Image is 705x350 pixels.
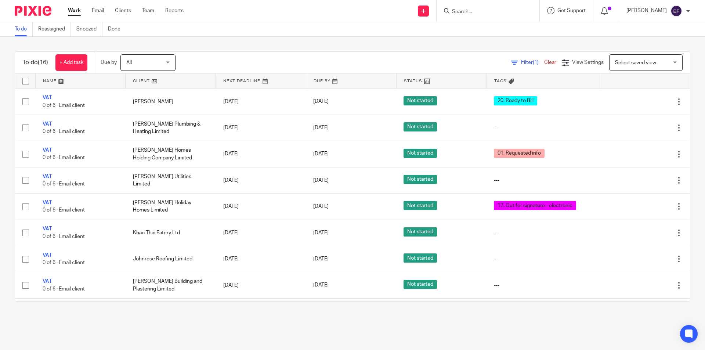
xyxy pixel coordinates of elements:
a: + Add task [55,54,87,71]
td: Khao Thai Eatery Ltd [126,220,216,246]
span: Not started [404,227,437,237]
span: Not started [404,96,437,105]
td: [DATE] [216,246,306,272]
a: Email [92,7,104,14]
span: [DATE] [313,151,329,156]
span: 0 of 6 · Email client [43,181,85,187]
span: [DATE] [313,283,329,288]
a: Reports [165,7,184,14]
div: --- [494,255,592,263]
span: 0 of 6 · Email client [43,234,85,239]
span: 0 of 6 · Email client [43,103,85,108]
span: 17. Out for signature - electronic [494,201,576,210]
td: [DATE] [216,115,306,141]
img: Pixie [15,6,51,16]
a: VAT [43,174,52,179]
span: Not started [404,201,437,210]
a: VAT [43,200,52,205]
span: All [126,60,132,65]
div: --- [494,282,592,289]
span: [DATE] [313,230,329,235]
a: VAT [43,226,52,231]
td: [DATE] [216,298,306,336]
td: HEA Lettings Limited [126,298,216,336]
div: --- [494,177,592,184]
span: Not started [404,253,437,263]
td: [DATE] [216,167,306,193]
a: Team [142,7,154,14]
span: View Settings [572,60,604,65]
span: Select saved view [615,60,656,65]
span: 01. Requested info [494,149,545,158]
span: (16) [38,59,48,65]
p: [PERSON_NAME] [626,7,667,14]
span: Not started [404,149,437,158]
td: [DATE] [216,220,306,246]
a: VAT [43,253,52,258]
span: [DATE] [313,204,329,209]
a: To do [15,22,33,36]
span: Not started [404,122,437,131]
p: Due by [101,59,117,66]
span: [DATE] [313,256,329,261]
span: Not started [404,175,437,184]
td: [PERSON_NAME] Plumbing & Heating Limited [126,115,216,141]
span: 0 of 6 · Email client [43,155,85,160]
a: Done [108,22,126,36]
span: Filter [521,60,544,65]
td: Johnrose Roofing Limited [126,246,216,272]
span: 0 of 6 · Email client [43,208,85,213]
span: 0 of 6 · Email client [43,286,85,292]
td: [PERSON_NAME] [126,89,216,115]
td: [PERSON_NAME] Utilities Limited [126,167,216,193]
img: svg%3E [670,5,682,17]
a: VAT [43,122,52,127]
div: --- [494,229,592,237]
a: Work [68,7,81,14]
div: --- [494,124,592,131]
td: [DATE] [216,89,306,115]
a: VAT [43,279,52,284]
a: Clear [544,60,556,65]
input: Search [451,9,517,15]
a: Snoozed [76,22,102,36]
a: Clients [115,7,131,14]
td: [PERSON_NAME] Building and Plastering Limited [126,272,216,298]
td: [PERSON_NAME] Holiday Homes Limited [126,194,216,220]
a: Reassigned [38,22,71,36]
td: [DATE] [216,141,306,167]
span: 20. Ready to Bill [494,96,537,105]
a: VAT [43,95,52,100]
td: [DATE] [216,272,306,298]
span: (1) [533,60,539,65]
span: Not started [404,280,437,289]
span: [DATE] [313,125,329,130]
span: [DATE] [313,178,329,183]
a: VAT [43,148,52,153]
h1: To do [22,59,48,66]
td: [DATE] [216,194,306,220]
span: Get Support [557,8,586,13]
td: [PERSON_NAME] Homes Holding Company Limited [126,141,216,167]
span: Tags [494,79,507,83]
span: 0 of 6 · Email client [43,129,85,134]
span: [DATE] [313,99,329,104]
span: 0 of 6 · Email client [43,260,85,265]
